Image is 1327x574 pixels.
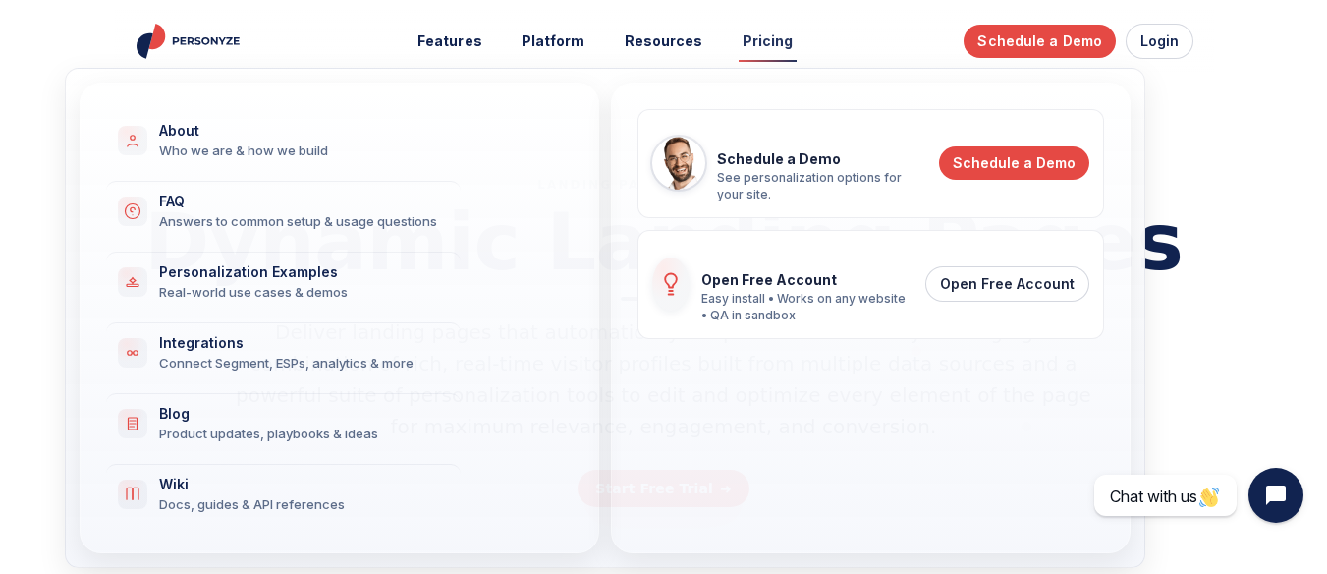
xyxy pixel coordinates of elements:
a: Pricing [729,24,807,60]
div: Personalization Examples [159,264,437,281]
div: Real-world use cases & demos [159,283,437,301]
div: About [159,123,437,140]
div: Blog [159,406,437,423]
div: Open Free Account [701,272,913,287]
img: Personyze demo expert [652,137,705,190]
a: Platform [508,24,599,60]
header: Personyze site header [114,10,1214,74]
a: FAQAnswers to common setup & usage questions [106,181,461,244]
div: Answers to common setup & usage questions [159,212,437,230]
div: Resources menu [65,68,1145,568]
div: Integrations [159,335,437,352]
a: WikiDocs, guides & API references [106,464,461,527]
img: Personyze [134,24,247,59]
div: Product updates, playbooks & ideas [159,425,437,442]
a: AboutWho we are & how we build [106,109,461,173]
a: Open Free Account [925,266,1089,302]
button: Features [404,24,496,60]
button: Resources [611,24,717,60]
div: See personalization options for your site. [717,170,927,203]
div: Easy install • Works on any website • QA in sandbox [701,291,913,324]
div: Connect Segment, ESPs, analytics & more [159,354,437,372]
div: Who we are & how we build [159,142,437,159]
a: Personyze home [134,24,247,59]
a: Schedule a Demo [939,146,1089,180]
div: Docs, guides & API references [159,495,437,513]
a: Personalization ExamplesReal-world use cases & demos [106,252,461,315]
a: BlogProduct updates, playbooks & ideas [106,393,461,456]
a: Login [1126,24,1194,59]
div: FAQ [159,194,437,210]
div: Schedule a Demo [717,151,927,166]
a: IntegrationsConnect Segment, ESPs, analytics & more [106,322,461,385]
nav: Main menu [404,24,806,60]
a: Schedule a Demo [964,25,1116,58]
div: Wiki [159,477,437,493]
